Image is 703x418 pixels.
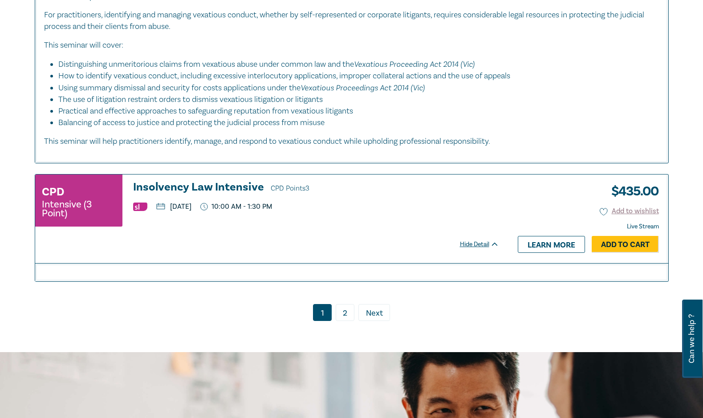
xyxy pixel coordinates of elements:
[44,136,659,147] p: This seminar will help practitioners identify, manage, and respond to vexatious conduct while uph...
[58,106,650,117] li: Practical and effective approaches to safeguarding reputation from vexatious litigants
[58,58,650,70] li: Distinguishing unmeritorious claims from vexatious abuse under common law and the
[301,83,425,92] em: Vexatious Proceedings Act 2014 (Vic)
[156,203,191,210] p: [DATE]
[358,304,390,321] a: Next
[58,82,650,94] li: Using summary dismissal and security for costs applications under the
[336,304,354,321] a: 2
[518,236,585,253] a: Learn more
[592,236,659,253] a: Add to Cart
[600,206,659,216] button: Add to wishlist
[687,305,696,373] span: Can we help ?
[58,117,659,129] li: Balancing of access to justice and protecting the judicial process from misuse
[605,181,659,202] h3: $ 435.00
[133,181,499,195] h3: Insolvency Law Intensive
[44,40,659,51] p: This seminar will cover:
[354,59,475,69] em: Vexatious Proceeding Act 2014 (Vic)
[133,203,147,211] img: Substantive Law
[200,203,272,211] p: 10:00 AM - 1:30 PM
[42,200,116,218] small: Intensive (3 Point)
[58,70,650,82] li: How to identify vexatious conduct, including excessive interlocutory applications, improper colla...
[627,223,659,231] strong: Live Stream
[58,94,650,106] li: The use of litigation restraint orders to dismiss vexatious litigation or litigants
[42,184,64,200] h3: CPD
[460,240,509,249] div: Hide Detail
[271,184,309,193] span: CPD Points 3
[44,9,659,32] p: For practitioners, identifying and managing vexatious conduct, whether by self-represented or cor...
[313,304,332,321] a: 1
[133,181,499,195] a: Insolvency Law Intensive CPD Points3
[366,308,383,319] span: Next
